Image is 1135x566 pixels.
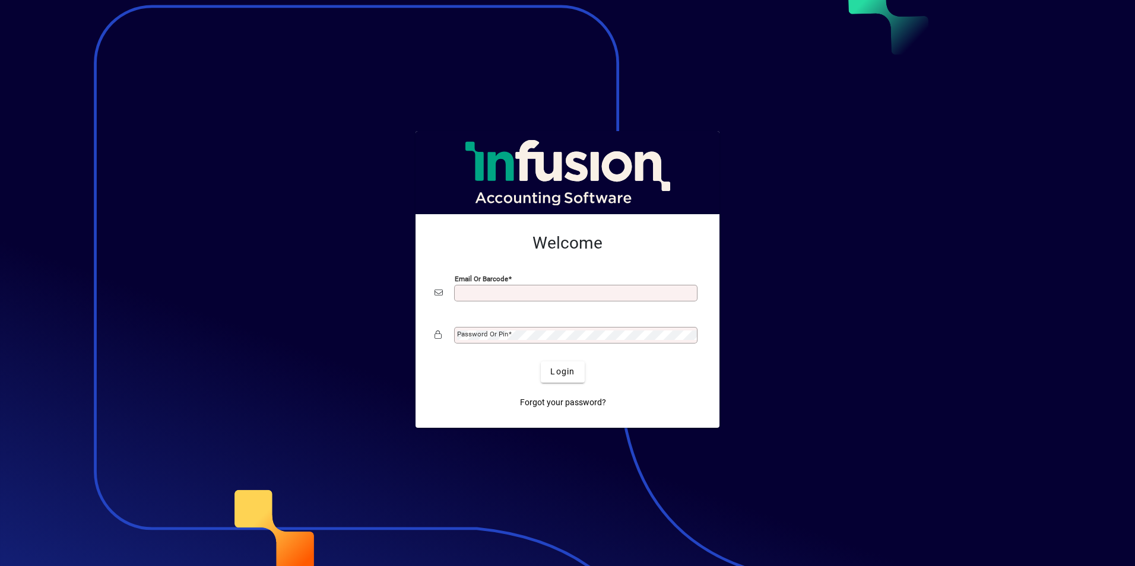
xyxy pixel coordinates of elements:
mat-label: Email or Barcode [455,274,508,282]
span: Login [550,365,575,378]
a: Forgot your password? [515,392,611,414]
h2: Welcome [435,233,700,253]
span: Forgot your password? [520,396,606,409]
mat-label: Password or Pin [457,330,508,338]
button: Login [541,361,584,383]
